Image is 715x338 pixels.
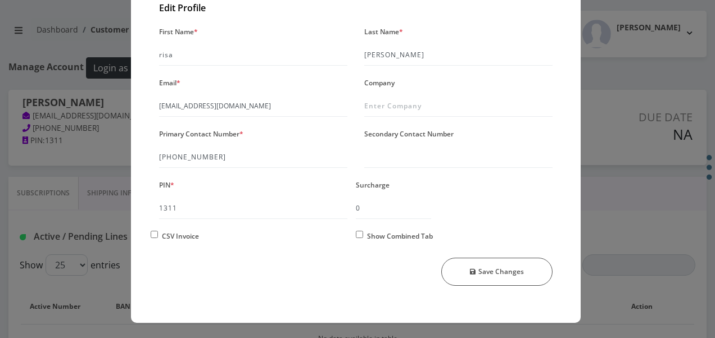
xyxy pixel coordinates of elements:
[364,44,553,66] input: Enter Last Name
[364,75,395,91] label: Company
[159,75,180,91] label: Email
[356,177,390,193] label: Surcharge
[356,198,431,219] input: XX
[159,177,174,193] label: PIN
[159,126,243,142] label: Primary Contact Number
[364,95,553,117] input: Enter Company
[364,24,403,40] label: Last Name
[159,44,347,66] input: Enter First Name
[162,228,199,244] label: CSV Invoice
[159,198,347,219] input: XXXX
[159,95,347,117] input: Enter Email Address
[159,3,553,13] h2: Edit Profile
[367,228,433,244] label: Show Combined Tab
[364,126,454,142] label: Secondary Contact Number
[159,24,198,40] label: First Name
[441,258,553,286] button: Save Changes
